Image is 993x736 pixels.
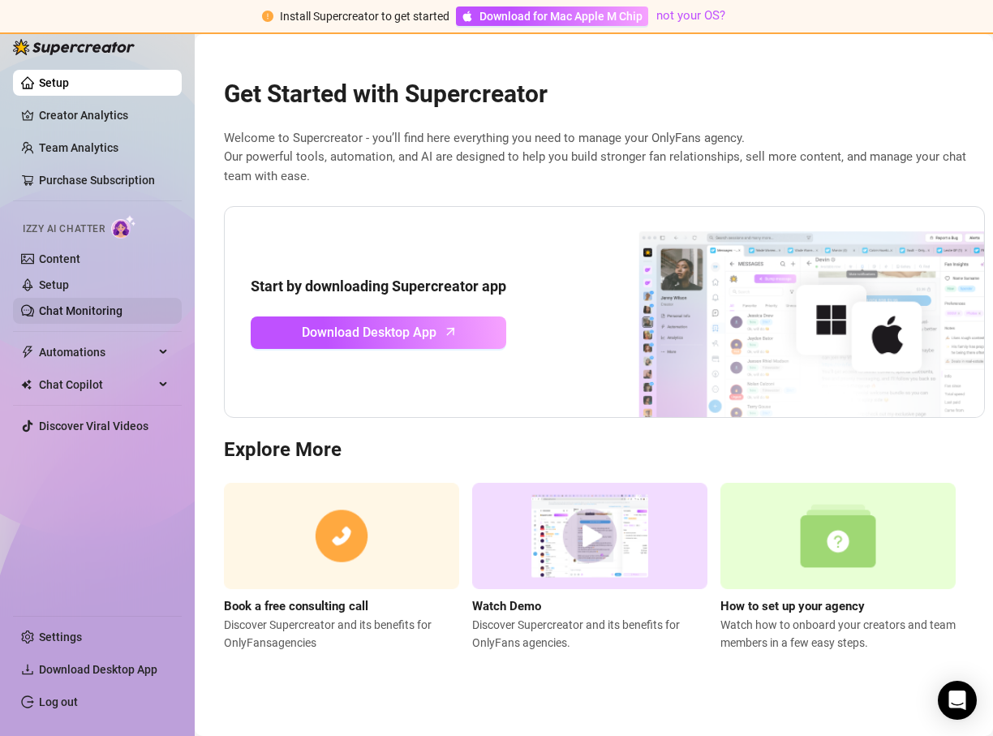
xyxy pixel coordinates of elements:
a: Download for Mac Apple M Chip [456,6,648,26]
a: Purchase Subscription [39,174,155,187]
a: Team Analytics [39,141,118,154]
a: Setup [39,278,69,291]
img: logo-BBDzfeDw.svg [13,39,135,55]
a: How to set up your agencyWatch how to onboard your creators and team members in a few easy steps. [720,483,956,652]
span: Download Desktop App [302,322,436,342]
div: Open Intercom Messenger [938,681,977,720]
img: supercreator demo [472,483,707,589]
span: Install Supercreator to get started [280,10,449,23]
strong: How to set up your agency [720,599,865,613]
span: Chat Copilot [39,372,154,398]
a: Discover Viral Videos [39,420,148,433]
strong: Start by downloading Supercreator app [251,278,506,295]
a: Watch DemoDiscover Supercreator and its benefits for OnlyFans agencies. [472,483,707,652]
a: not your OS? [656,8,725,23]
span: Welcome to Supercreator - you’ll find here everything you need to manage your OnlyFans agency. Ou... [224,129,985,187]
span: Download for Mac Apple M Chip [479,7,643,25]
img: Chat Copilot [21,379,32,390]
a: Book a free consulting callDiscover Supercreator and its benefits for OnlyFansagencies [224,483,459,652]
img: download app [578,207,984,418]
a: Content [39,252,80,265]
span: download [21,663,34,676]
a: Settings [39,631,82,643]
a: Log out [39,695,78,708]
a: Download Desktop Apparrow-up [251,316,506,349]
span: Izzy AI Chatter [23,222,105,237]
span: thunderbolt [21,346,34,359]
h2: Get Started with Supercreator [224,79,985,110]
a: Chat Monitoring [39,304,123,317]
span: arrow-up [441,322,460,341]
span: Automations [39,339,154,365]
a: Setup [39,76,69,89]
h3: Explore More [224,437,985,463]
span: Discover Supercreator and its benefits for OnlyFans agencies. [472,616,707,652]
img: consulting call [224,483,459,589]
span: Watch how to onboard your creators and team members in a few easy steps. [720,616,956,652]
img: setup agency guide [720,483,956,589]
a: Creator Analytics [39,102,169,128]
strong: Book a free consulting call [224,599,368,613]
span: Download Desktop App [39,663,157,676]
strong: Watch Demo [472,599,541,613]
span: apple [462,11,473,22]
img: AI Chatter [111,215,136,239]
span: exclamation-circle [262,11,273,22]
span: Discover Supercreator and its benefits for OnlyFans agencies [224,616,459,652]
